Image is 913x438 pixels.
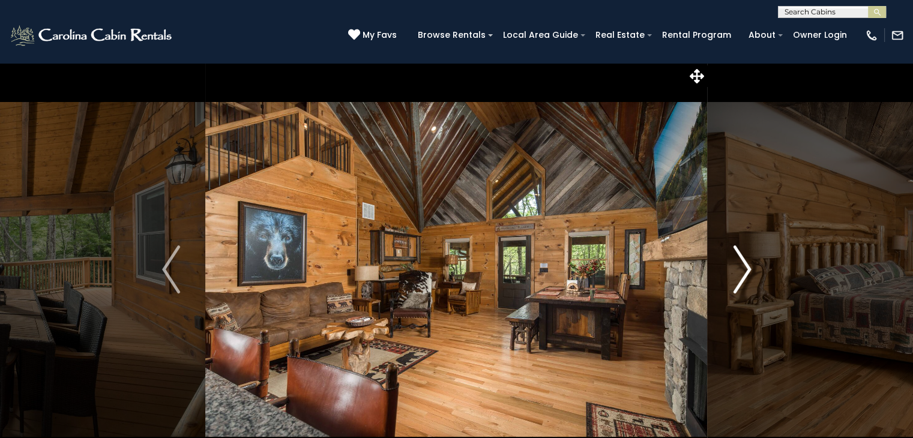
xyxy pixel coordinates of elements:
[733,245,751,293] img: arrow
[787,26,853,44] a: Owner Login
[348,29,400,42] a: My Favs
[891,29,904,42] img: mail-regular-white.png
[162,245,180,293] img: arrow
[865,29,878,42] img: phone-regular-white.png
[363,29,397,41] span: My Favs
[743,26,782,44] a: About
[412,26,492,44] a: Browse Rentals
[589,26,651,44] a: Real Estate
[656,26,737,44] a: Rental Program
[497,26,584,44] a: Local Area Guide
[9,23,175,47] img: White-1-2.png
